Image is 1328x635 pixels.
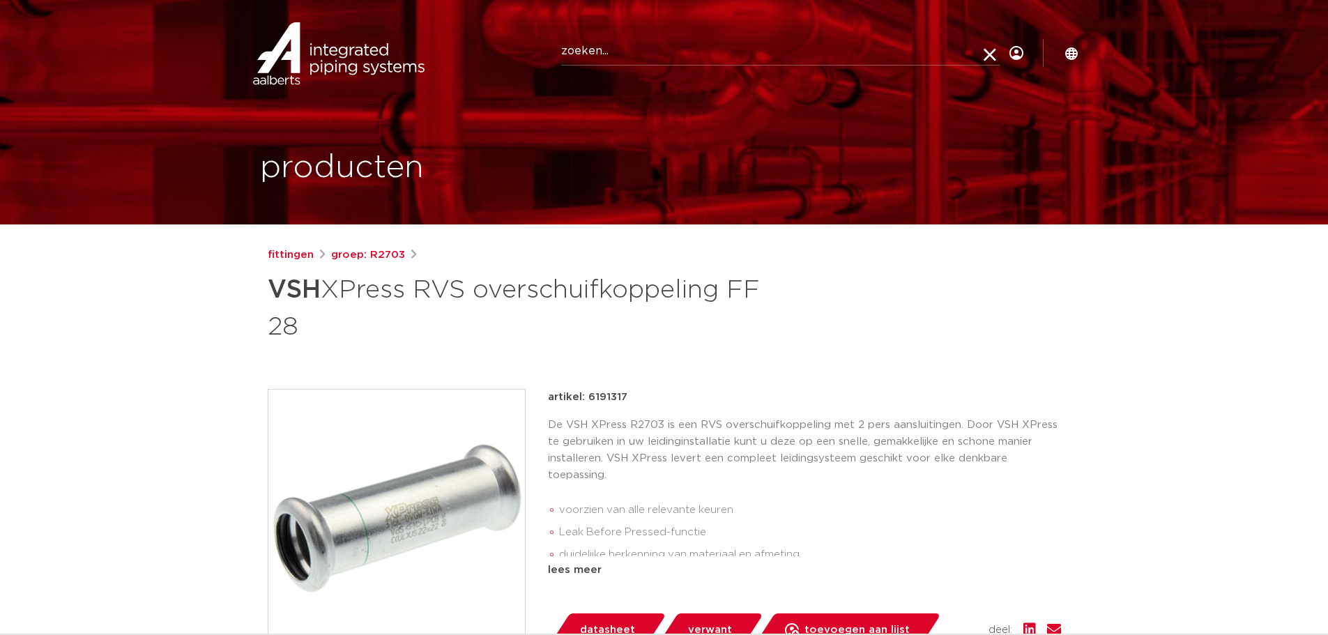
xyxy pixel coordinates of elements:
li: Leak Before Pressed-functie [559,521,1061,544]
div: my IPS [1009,25,1023,82]
p: artikel: 6191317 [548,389,627,406]
h1: producten [260,146,424,190]
li: voorzien van alle relevante keuren [559,499,1061,521]
h1: XPress RVS overschuifkoppeling FF 28 [268,269,791,344]
a: fittingen [268,247,314,263]
input: zoeken... [561,38,1000,66]
div: lees meer [548,562,1061,579]
p: De VSH XPress R2703 is een RVS overschuifkoppeling met 2 pers aansluitingen. Door VSH XPress te g... [548,417,1061,484]
a: groep: R2703 [331,247,405,263]
li: duidelijke herkenning van materiaal en afmeting [559,544,1061,566]
strong: VSH [268,277,321,303]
